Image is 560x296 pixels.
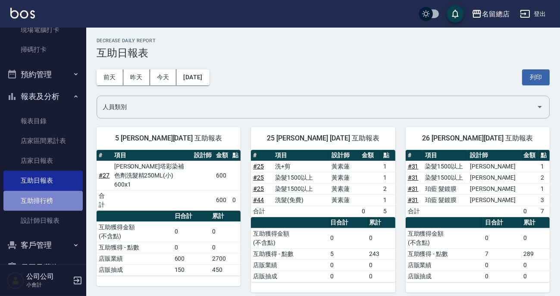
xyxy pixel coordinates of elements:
[251,150,395,217] table: a dense table
[97,38,550,44] h2: Decrease Daily Report
[230,150,241,161] th: 點
[273,194,329,206] td: 洗髮(免費)
[97,264,172,275] td: 店販抽成
[7,272,24,289] img: Person
[3,256,83,279] button: 員工及薪資
[214,190,230,210] td: 600
[210,221,241,242] td: 0
[408,185,419,192] a: #31
[521,206,538,217] td: 0
[382,206,395,217] td: 5
[251,150,273,161] th: #
[408,174,419,181] a: #31
[210,242,241,253] td: 0
[538,161,550,172] td: 1
[538,150,550,161] th: 點
[3,111,83,131] a: 報表目錄
[329,183,360,194] td: 黃素蓮
[172,211,210,222] th: 日合計
[522,69,550,85] button: 列印
[273,150,329,161] th: 項目
[367,248,395,259] td: 243
[214,161,230,190] td: 600
[516,6,550,22] button: 登出
[367,271,395,282] td: 0
[97,253,172,264] td: 店販業績
[416,134,539,143] span: 26 [PERSON_NAME][DATE] 互助報表
[176,69,209,85] button: [DATE]
[3,20,83,40] a: 現場電腦打卡
[3,191,83,211] a: 互助排行榜
[538,206,550,217] td: 7
[521,259,550,271] td: 0
[533,100,547,114] button: Open
[406,228,483,248] td: 互助獲得金額 (不含點)
[3,40,83,59] a: 掃碼打卡
[328,228,367,248] td: 0
[3,234,83,256] button: 客戶管理
[521,150,538,161] th: 金額
[251,217,395,282] table: a dense table
[382,183,395,194] td: 2
[3,211,83,231] a: 設計師日報表
[538,183,550,194] td: 1
[483,259,522,271] td: 0
[97,190,112,210] td: 合計
[468,161,521,172] td: [PERSON_NAME]
[172,264,210,275] td: 150
[483,248,522,259] td: 7
[423,172,468,183] td: 染髮1500以上
[251,271,328,282] td: 店販抽成
[253,174,264,181] a: #25
[253,163,264,170] a: #25
[367,228,395,248] td: 0
[273,183,329,194] td: 染髮1500以上
[382,194,395,206] td: 1
[172,253,210,264] td: 600
[210,264,241,275] td: 450
[251,228,328,248] td: 互助獲得金額 (不含點)
[97,47,550,59] h3: 互助日報表
[447,5,464,22] button: save
[482,9,510,19] div: 名留總店
[406,150,550,217] table: a dense table
[382,172,395,183] td: 1
[97,69,123,85] button: 前天
[483,271,522,282] td: 0
[192,150,214,161] th: 設計師
[329,161,360,172] td: 黃素蓮
[328,248,367,259] td: 5
[3,63,83,86] button: 預約管理
[97,221,172,242] td: 互助獲得金額 (不含點)
[251,248,328,259] td: 互助獲得 - 點數
[328,259,367,271] td: 0
[468,5,513,23] button: 名留總店
[538,172,550,183] td: 2
[112,150,192,161] th: 項目
[521,271,550,282] td: 0
[123,69,150,85] button: 昨天
[3,85,83,108] button: 報表及分析
[483,217,522,228] th: 日合計
[273,161,329,172] td: 洗+剪
[423,194,468,206] td: 珀藍 髮鍍膜
[100,100,533,115] input: 人員名稱
[26,281,70,289] p: 小會計
[273,172,329,183] td: 染髮1500以上
[360,150,382,161] th: 金額
[367,217,395,228] th: 累計
[468,183,521,194] td: [PERSON_NAME]
[468,172,521,183] td: [PERSON_NAME]
[406,150,423,161] th: #
[406,248,483,259] td: 互助獲得 - 點數
[521,248,550,259] td: 289
[210,253,241,264] td: 2700
[253,185,264,192] a: #25
[367,259,395,271] td: 0
[251,206,273,217] td: 合計
[253,196,264,203] a: #44
[423,161,468,172] td: 染髮1500以上
[406,206,423,217] td: 合計
[538,194,550,206] td: 3
[329,172,360,183] td: 黃素蓮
